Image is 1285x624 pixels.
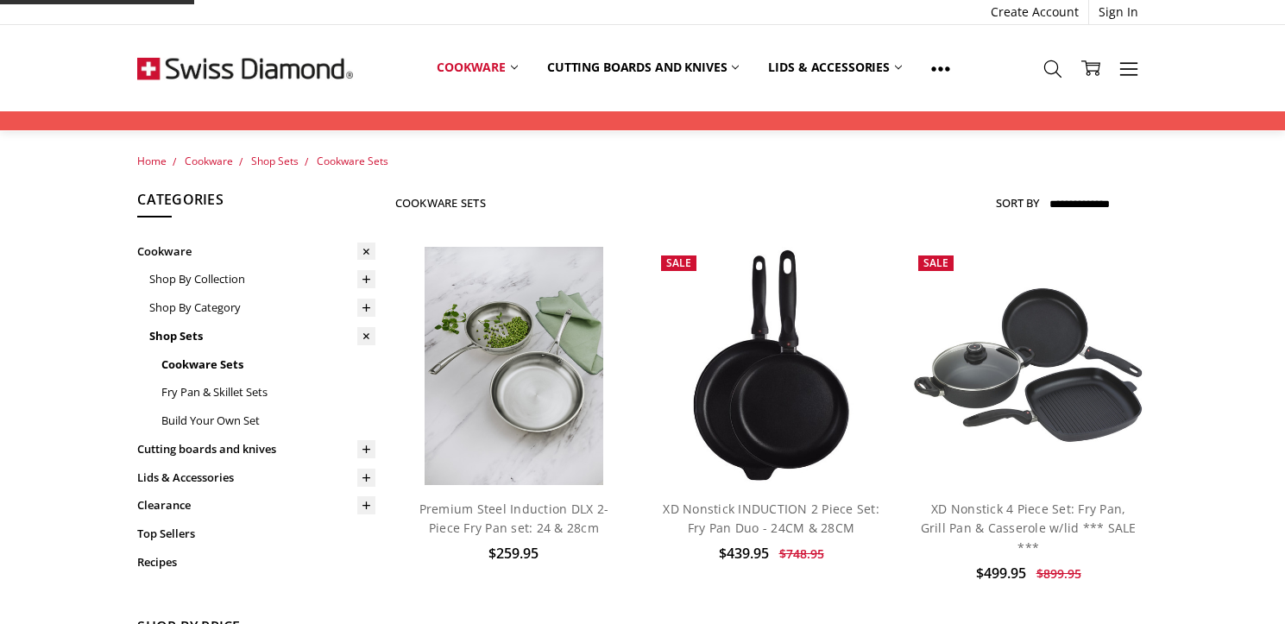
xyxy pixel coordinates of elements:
a: Lids & Accessories [137,463,375,492]
span: $499.95 [976,564,1026,583]
a: Cookware Sets [161,350,375,379]
a: Show All [917,48,965,87]
a: Shop By Category [149,293,375,322]
h5: Categories [137,189,375,218]
span: Sale [666,255,691,270]
a: Shop Sets [149,322,375,350]
a: Top Sellers [137,520,375,548]
span: $259.95 [488,544,539,563]
img: XD Nonstick INDUCTION 2 Piece Set: Fry Pan Duo - 24CM & 28CM [689,247,854,485]
span: Sale [923,255,948,270]
h1: Cookware Sets [395,196,486,210]
a: Clearance [137,491,375,520]
a: Cookware [422,48,532,86]
a: Shop By Collection [149,265,375,293]
a: Home [137,154,167,168]
a: Fry Pan & Skillet Sets [161,378,375,407]
a: Cookware Sets [317,154,388,168]
span: $439.95 [719,544,769,563]
a: XD Nonstick INDUCTION 2 Piece Set: Fry Pan Duo - 24CM & 28CM [652,247,891,485]
img: Premium steel DLX 2pc fry pan set (28 and 24cm) life style shot [425,247,603,485]
img: XD Nonstick 4 Piece Set: Fry Pan, Grill Pan & Casserole w/lid *** SALE *** [910,284,1148,447]
a: Lids & Accessories [753,48,916,86]
span: $899.95 [1036,565,1081,582]
span: $748.95 [779,545,824,562]
a: Premium Steel Induction DLX 2-Piece Fry Pan set: 24 & 28cm [419,501,609,536]
a: XD Nonstick 4 Piece Set: Fry Pan, Grill Pan & Casserole w/lid *** SALE *** [921,501,1137,556]
a: Cutting boards and knives [532,48,754,86]
label: Sort By [996,189,1039,217]
a: Cookware [137,237,375,266]
img: Free Shipping On Every Order [137,25,353,111]
a: Premium steel DLX 2pc fry pan set (28 and 24cm) life style shot [395,247,633,485]
a: XD Nonstick 4 Piece Set: Fry Pan, Grill Pan & Casserole w/lid *** SALE *** [910,247,1148,485]
a: XD Nonstick INDUCTION 2 Piece Set: Fry Pan Duo - 24CM & 28CM [663,501,879,536]
a: Cutting boards and knives [137,435,375,463]
a: Build Your Own Set [161,407,375,435]
a: Shop Sets [251,154,299,168]
a: Recipes [137,548,375,577]
a: Cookware [185,154,233,168]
